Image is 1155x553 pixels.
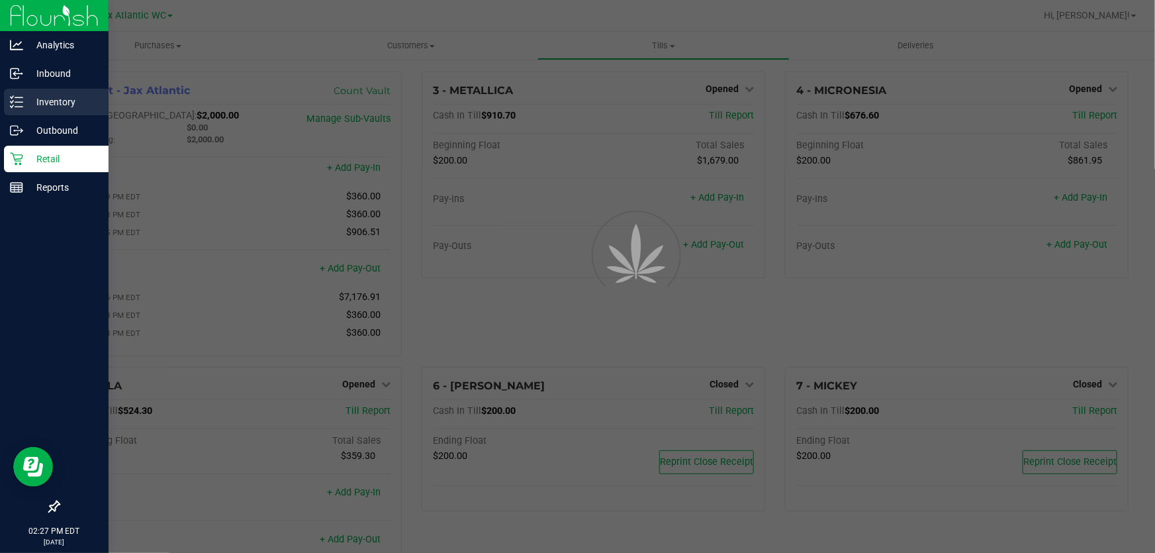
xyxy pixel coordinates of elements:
[23,66,103,81] p: Inbound
[10,181,23,194] inline-svg: Reports
[13,447,53,487] iframe: Resource center
[10,38,23,52] inline-svg: Analytics
[23,94,103,110] p: Inventory
[10,95,23,109] inline-svg: Inventory
[23,37,103,53] p: Analytics
[23,123,103,138] p: Outbound
[10,124,23,137] inline-svg: Outbound
[6,537,103,547] p: [DATE]
[10,152,23,166] inline-svg: Retail
[23,179,103,195] p: Reports
[6,525,103,537] p: 02:27 PM EDT
[23,151,103,167] p: Retail
[10,67,23,80] inline-svg: Inbound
